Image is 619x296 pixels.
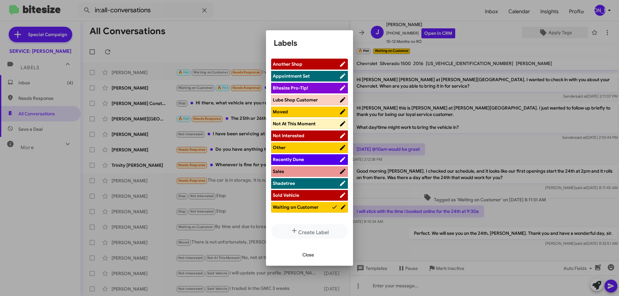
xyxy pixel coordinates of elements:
button: Close [297,249,319,261]
span: Lube Shop Customer [273,97,318,103]
span: Not Interested [273,133,304,138]
span: Not At This Moment [273,121,316,127]
span: Close [302,249,314,261]
span: Another Shop [273,61,302,67]
span: Moved [273,109,288,115]
span: Other [273,145,286,150]
span: Bitesize Pro-Tip! [273,85,308,91]
span: Recently Done [273,157,304,162]
span: Shadetree [273,180,295,186]
button: Create Label [271,224,348,239]
span: Sales [273,168,284,174]
span: Sold Vehicle [273,192,299,198]
span: Appointment Set [273,73,310,79]
span: Waiting on Customer [273,204,319,210]
h1: Labels [274,38,345,48]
